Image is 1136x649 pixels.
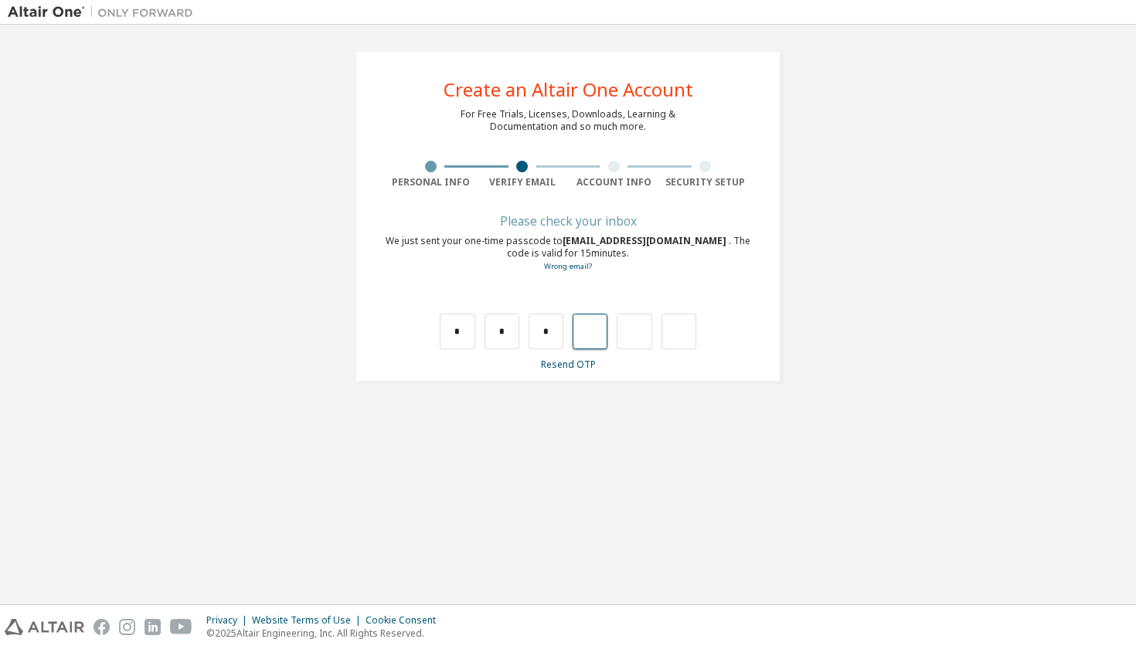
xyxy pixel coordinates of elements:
[206,627,445,640] p: © 2025 Altair Engineering, Inc. All Rights Reserved.
[366,614,445,627] div: Cookie Consent
[660,176,752,189] div: Security Setup
[8,5,201,20] img: Altair One
[145,619,161,635] img: linkedin.svg
[461,108,675,133] div: For Free Trials, Licenses, Downloads, Learning & Documentation and so much more.
[119,619,135,635] img: instagram.svg
[5,619,84,635] img: altair_logo.svg
[94,619,110,635] img: facebook.svg
[385,176,477,189] div: Personal Info
[252,614,366,627] div: Website Terms of Use
[444,80,693,99] div: Create an Altair One Account
[206,614,252,627] div: Privacy
[385,216,751,226] div: Please check your inbox
[385,235,751,273] div: We just sent your one-time passcode to . The code is valid for 15 minutes.
[568,176,660,189] div: Account Info
[541,358,596,371] a: Resend OTP
[544,261,592,271] a: Go back to the registration form
[563,234,729,247] span: [EMAIL_ADDRESS][DOMAIN_NAME]
[170,619,192,635] img: youtube.svg
[477,176,569,189] div: Verify Email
